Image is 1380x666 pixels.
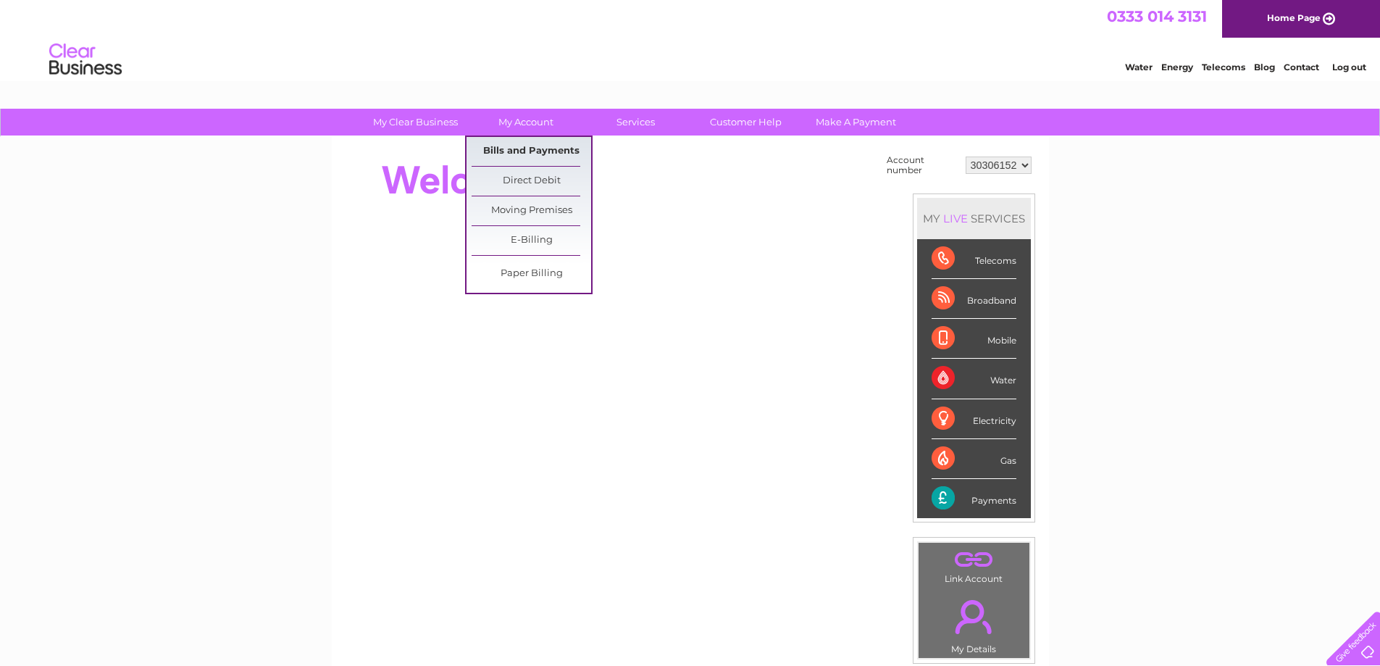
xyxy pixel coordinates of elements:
[472,137,591,166] a: Bills and Payments
[932,319,1016,359] div: Mobile
[466,109,585,136] a: My Account
[576,109,695,136] a: Services
[918,588,1030,659] td: My Details
[472,196,591,225] a: Moving Premises
[472,226,591,255] a: E-Billing
[348,8,1033,70] div: Clear Business is a trading name of Verastar Limited (registered in [GEOGRAPHIC_DATA] No. 3667643...
[922,591,1026,642] a: .
[940,212,971,225] div: LIVE
[1332,62,1366,72] a: Log out
[917,198,1031,239] div: MY SERVICES
[932,359,1016,399] div: Water
[1107,7,1207,25] a: 0333 014 3131
[686,109,806,136] a: Customer Help
[472,167,591,196] a: Direct Debit
[1125,62,1153,72] a: Water
[1254,62,1275,72] a: Blog
[356,109,475,136] a: My Clear Business
[932,399,1016,439] div: Electricity
[1161,62,1193,72] a: Energy
[49,38,122,82] img: logo.png
[1202,62,1245,72] a: Telecoms
[932,239,1016,279] div: Telecoms
[883,151,962,179] td: Account number
[932,439,1016,479] div: Gas
[1284,62,1319,72] a: Contact
[796,109,916,136] a: Make A Payment
[472,259,591,288] a: Paper Billing
[922,546,1026,572] a: .
[932,479,1016,518] div: Payments
[932,279,1016,319] div: Broadband
[918,542,1030,588] td: Link Account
